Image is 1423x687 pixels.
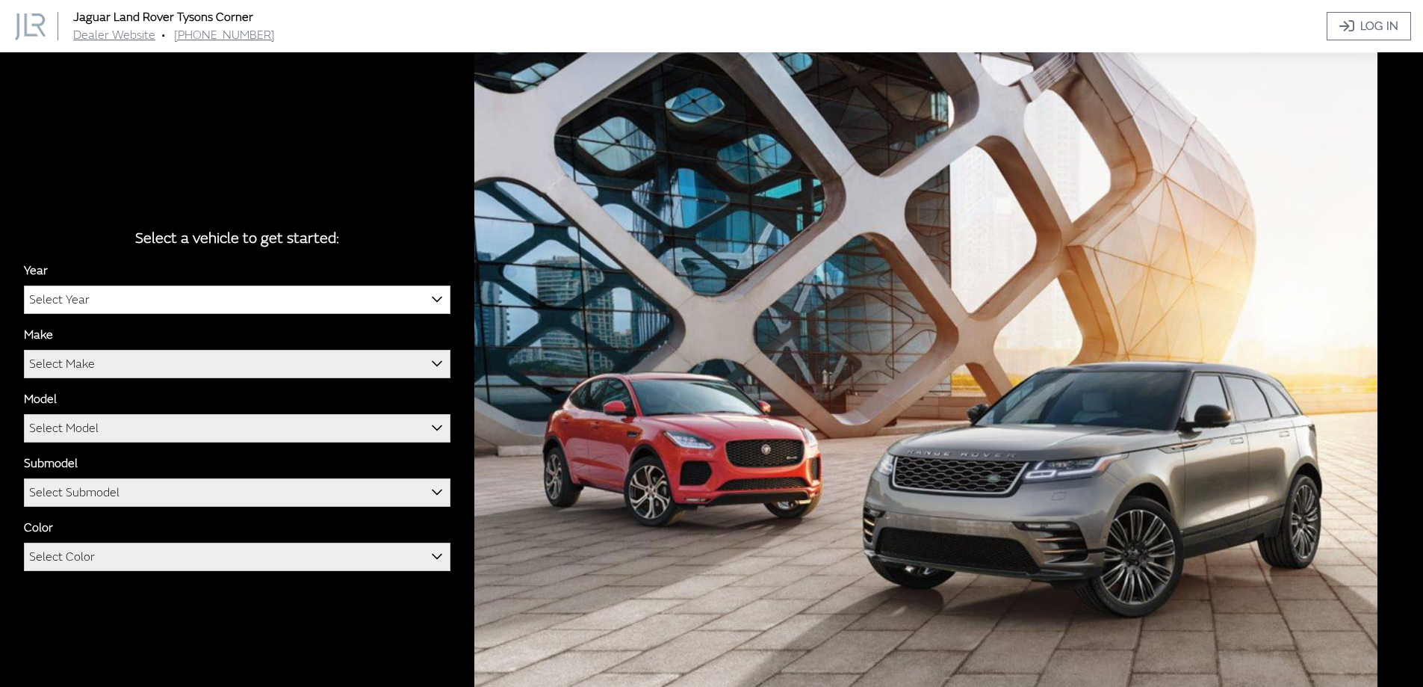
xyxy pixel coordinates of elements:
[1327,12,1411,40] a: Log In
[73,10,253,25] a: Jaguar Land Rover Tysons Corner
[24,519,53,537] label: Color
[24,455,78,472] label: Submodel
[25,351,450,378] span: Select Make
[24,543,450,571] span: Select Color
[161,28,165,43] span: •
[15,13,46,40] img: Dashboard
[29,543,95,570] span: Select Color
[25,415,450,442] span: Select Model
[73,28,155,43] a: Dealer Website
[25,479,450,506] span: Select Submodel
[29,415,99,442] span: Select Model
[24,227,450,250] div: Select a vehicle to get started:
[25,286,450,313] span: Select Year
[24,350,450,378] span: Select Make
[174,28,275,43] a: [PHONE_NUMBER]
[24,262,48,280] label: Year
[24,478,450,507] span: Select Submodel
[24,414,450,443] span: Select Model
[29,286,90,313] span: Select Year
[25,543,450,570] span: Select Color
[15,12,70,40] a: Jaguar Land Rover Tysons Corner logo
[24,286,450,314] span: Select Year
[24,326,53,344] label: Make
[29,479,120,506] span: Select Submodel
[24,390,57,408] label: Model
[1360,17,1398,35] span: Log In
[29,351,95,378] span: Select Make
